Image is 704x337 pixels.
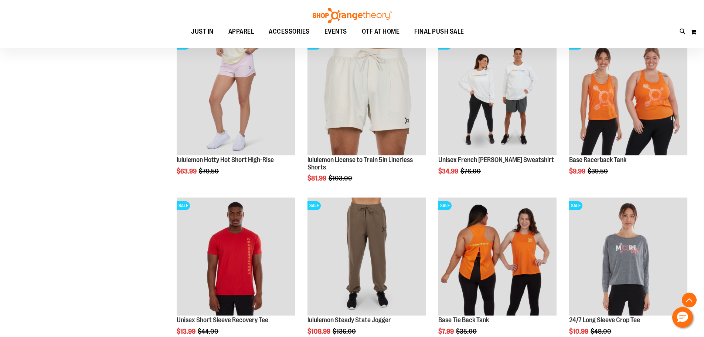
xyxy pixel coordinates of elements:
a: Unisex French Terry Crewneck Sweatshirt primary imageSALE [438,37,557,156]
a: lululemon Hotty Hot Short High-RiseSALE [177,37,295,156]
span: SALE [438,201,452,210]
div: product [173,33,299,194]
a: JUST IN [184,23,221,40]
a: Unisex French [PERSON_NAME] Sweatshirt [438,156,554,164]
span: $13.99 [177,328,197,335]
span: $108.99 [307,328,331,335]
span: $63.99 [177,168,198,175]
div: product [565,33,691,194]
a: Base Racerback Tank [569,156,626,164]
span: $103.00 [329,175,353,182]
a: Product image for 24/7 Long Sleeve Crop TeeSALE [569,198,687,317]
span: $76.00 [460,168,482,175]
span: $39.50 [588,168,609,175]
a: lululemon Steady State Jogger [307,316,391,324]
img: Product image for Base Racerback Tank [569,37,687,155]
span: $48.00 [591,328,612,335]
img: lululemon Hotty Hot Short High-Rise [177,37,295,155]
a: APPAREL [221,23,262,40]
span: $10.99 [569,328,589,335]
div: product [435,33,560,194]
img: Product image for Base Tie Back Tank [438,198,557,316]
span: OTF AT HOME [362,23,400,40]
span: SALE [569,201,582,210]
a: 24/7 Long Sleeve Crop Tee [569,316,640,324]
a: Base Tie Back Tank [438,316,489,324]
a: lululemon License to Train 5in Linerless Shorts [307,156,413,171]
span: JUST IN [191,23,214,40]
img: lululemon Steady State Jogger [307,198,426,316]
img: Unisex French Terry Crewneck Sweatshirt primary image [438,37,557,155]
span: $79.50 [199,168,220,175]
span: $81.99 [307,175,327,182]
a: lululemon License to Train 5in Linerless ShortsSALE [307,37,426,156]
span: $35.00 [456,328,478,335]
span: $34.99 [438,168,459,175]
a: Product image for Base Tie Back TankSALE [438,198,557,317]
span: $9.99 [569,168,586,175]
span: $7.99 [438,328,455,335]
button: Back To Top [682,293,697,307]
a: Unisex Short Sleeve Recovery Tee [177,316,268,324]
span: APPAREL [228,23,254,40]
span: ACCESSORIES [269,23,310,40]
img: Shop Orangetheory [312,8,393,23]
span: SALE [177,201,190,210]
a: Product image for Unisex Short Sleeve Recovery TeeSALE [177,198,295,317]
img: Product image for Unisex Short Sleeve Recovery Tee [177,198,295,316]
a: FINAL PUSH SALE [407,23,472,40]
span: FINAL PUSH SALE [414,23,464,40]
a: ACCESSORIES [261,23,317,40]
a: EVENTS [317,23,354,40]
span: SALE [307,201,321,210]
button: Hello, have a question? Let’s chat. [672,307,693,328]
img: Product image for 24/7 Long Sleeve Crop Tee [569,198,687,316]
a: Product image for Base Racerback TankSALE [569,37,687,156]
span: $44.00 [198,328,220,335]
a: OTF AT HOME [354,23,407,40]
img: lululemon License to Train 5in Linerless Shorts [307,37,426,155]
span: $136.00 [333,328,357,335]
span: EVENTS [324,23,347,40]
a: lululemon Steady State JoggerSALE [307,198,426,317]
a: lululemon Hotty Hot Short High-Rise [177,156,274,164]
div: product [304,33,429,201]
